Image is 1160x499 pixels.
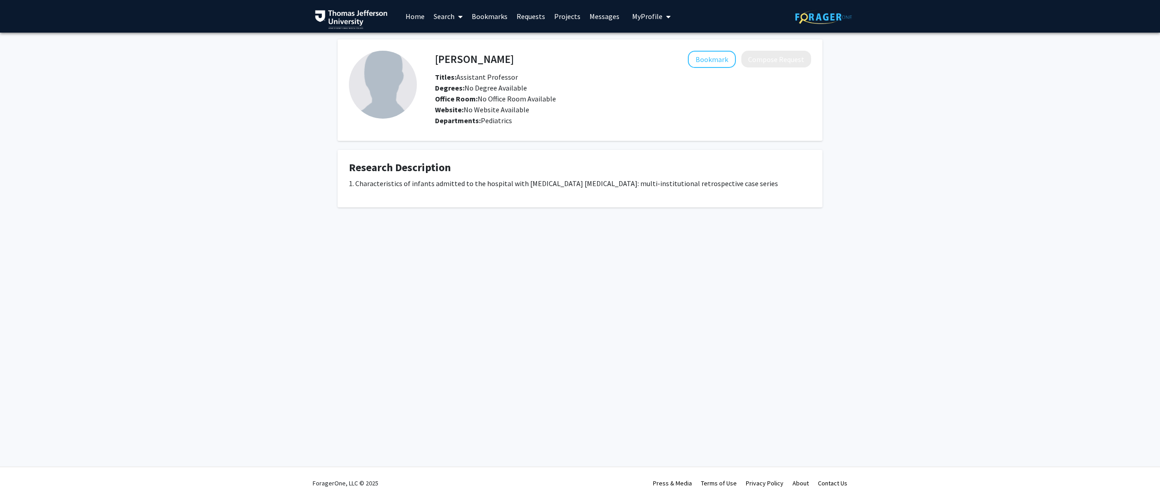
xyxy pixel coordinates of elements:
img: Profile Picture [349,51,417,119]
span: Assistant Professor [435,72,518,82]
span: No Office Room Available [435,94,556,103]
button: Compose Request to Adil Solaiman [741,51,811,67]
span: Pediatrics [481,116,512,125]
p: 1. Characteristics of infants admitted to the hospital with [MEDICAL_DATA] [MEDICAL_DATA]: multi-... [349,178,811,189]
a: Privacy Policy [746,479,783,487]
a: Requests [512,0,550,32]
b: Degrees: [435,83,464,92]
span: No Degree Available [435,83,527,92]
img: Thomas Jefferson University Logo [315,10,387,29]
img: ForagerOne Logo [795,10,852,24]
a: Home [401,0,429,32]
a: Search [429,0,467,32]
a: Press & Media [653,479,692,487]
a: Projects [550,0,585,32]
h4: Research Description [349,161,811,174]
a: Bookmarks [467,0,512,32]
a: Contact Us [818,479,847,487]
button: Add Adil Solaiman to Bookmarks [688,51,736,68]
b: Website: [435,105,464,114]
b: Departments: [435,116,481,125]
div: ForagerOne, LLC © 2025 [313,467,378,499]
h4: [PERSON_NAME] [435,51,514,67]
a: Messages [585,0,624,32]
span: No Website Available [435,105,529,114]
a: Terms of Use [701,479,737,487]
b: Titles: [435,72,456,82]
a: About [793,479,809,487]
span: My Profile [632,12,662,21]
b: Office Room: [435,94,478,103]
